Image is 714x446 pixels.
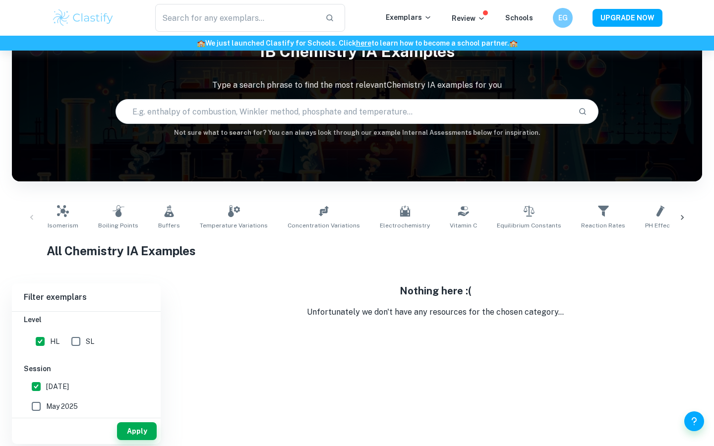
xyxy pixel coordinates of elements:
[48,221,78,230] span: Isomerism
[12,283,161,311] h6: Filter exemplars
[169,306,702,318] p: Unfortunately we don't have any resources for the chosen category...
[169,283,702,298] h5: Nothing here :(
[2,38,712,49] h6: We just launched Clastify for Schools. Click to learn how to become a school partner.
[452,13,485,24] p: Review
[645,221,676,230] span: pH Effects
[116,98,570,125] input: E.g. enthalpy of combustion, Winkler method, phosphate and temperature...
[12,36,702,67] h1: IB Chemistry IA examples
[12,79,702,91] p: Type a search phrase to find the most relevant Chemistry IA examples for you
[684,411,704,431] button: Help and Feedback
[24,363,149,374] h6: Session
[553,8,573,28] button: EG
[581,221,625,230] span: Reaction Rates
[380,221,430,230] span: Electrochemistry
[288,221,360,230] span: Concentration Variations
[46,401,78,412] span: May 2025
[574,103,591,120] button: Search
[158,221,180,230] span: Buffers
[386,12,432,23] p: Exemplars
[593,9,662,27] button: UPGRADE NOW
[117,422,157,440] button: Apply
[98,221,138,230] span: Boiling Points
[47,242,668,260] h1: All Chemistry IA Examples
[197,39,205,47] span: 🏫
[12,128,702,138] h6: Not sure what to search for? You can always look through our example Internal Assessments below f...
[24,314,149,325] h6: Level
[50,336,59,347] span: HL
[155,4,317,32] input: Search for any exemplars...
[509,39,518,47] span: 🏫
[505,14,533,22] a: Schools
[86,336,94,347] span: SL
[356,39,371,47] a: here
[200,221,268,230] span: Temperature Variations
[450,221,477,230] span: Vitamin C
[557,12,569,23] h6: EG
[52,8,115,28] img: Clastify logo
[46,381,69,392] span: [DATE]
[497,221,561,230] span: Equilibrium Constants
